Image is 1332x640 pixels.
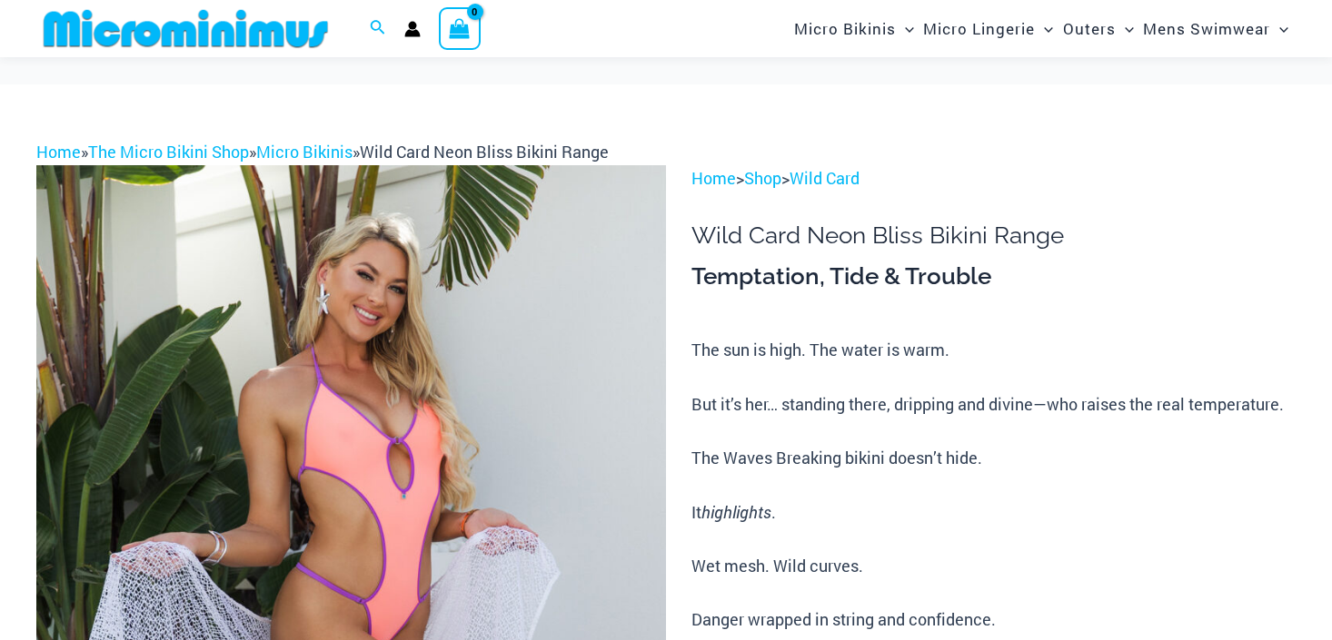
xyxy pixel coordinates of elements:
span: » » » [36,141,609,162]
span: Micro Lingerie [923,5,1035,52]
a: Shop [744,167,781,189]
span: Menu Toggle [896,5,914,52]
a: Micro Bikinis [256,141,353,162]
a: Micro BikinisMenu ToggleMenu Toggle [790,5,919,52]
span: Micro Bikinis [794,5,896,52]
span: Outers [1063,5,1116,52]
span: Mens Swimwear [1143,5,1270,52]
a: Home [691,167,736,189]
h3: Temptation, Tide & Trouble [691,261,1296,292]
a: OutersMenu ToggleMenu Toggle [1059,5,1138,52]
h1: Wild Card Neon Bliss Bikini Range [691,222,1296,250]
a: Home [36,141,81,162]
a: Account icon link [404,21,421,37]
p: > > [691,165,1296,192]
a: View Shopping Cart, empty [439,7,481,49]
a: Micro LingerieMenu ToggleMenu Toggle [919,5,1058,52]
a: The Micro Bikini Shop [88,141,249,162]
a: Wild Card [790,167,860,189]
span: Menu Toggle [1270,5,1288,52]
span: Menu Toggle [1035,5,1053,52]
img: MM SHOP LOGO FLAT [36,8,335,49]
nav: Site Navigation [787,3,1296,54]
span: Menu Toggle [1116,5,1134,52]
a: Search icon link [370,17,386,41]
span: Wild Card Neon Bliss Bikini Range [360,141,609,162]
a: Mens SwimwearMenu ToggleMenu Toggle [1138,5,1293,52]
i: highlights [701,501,771,523]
